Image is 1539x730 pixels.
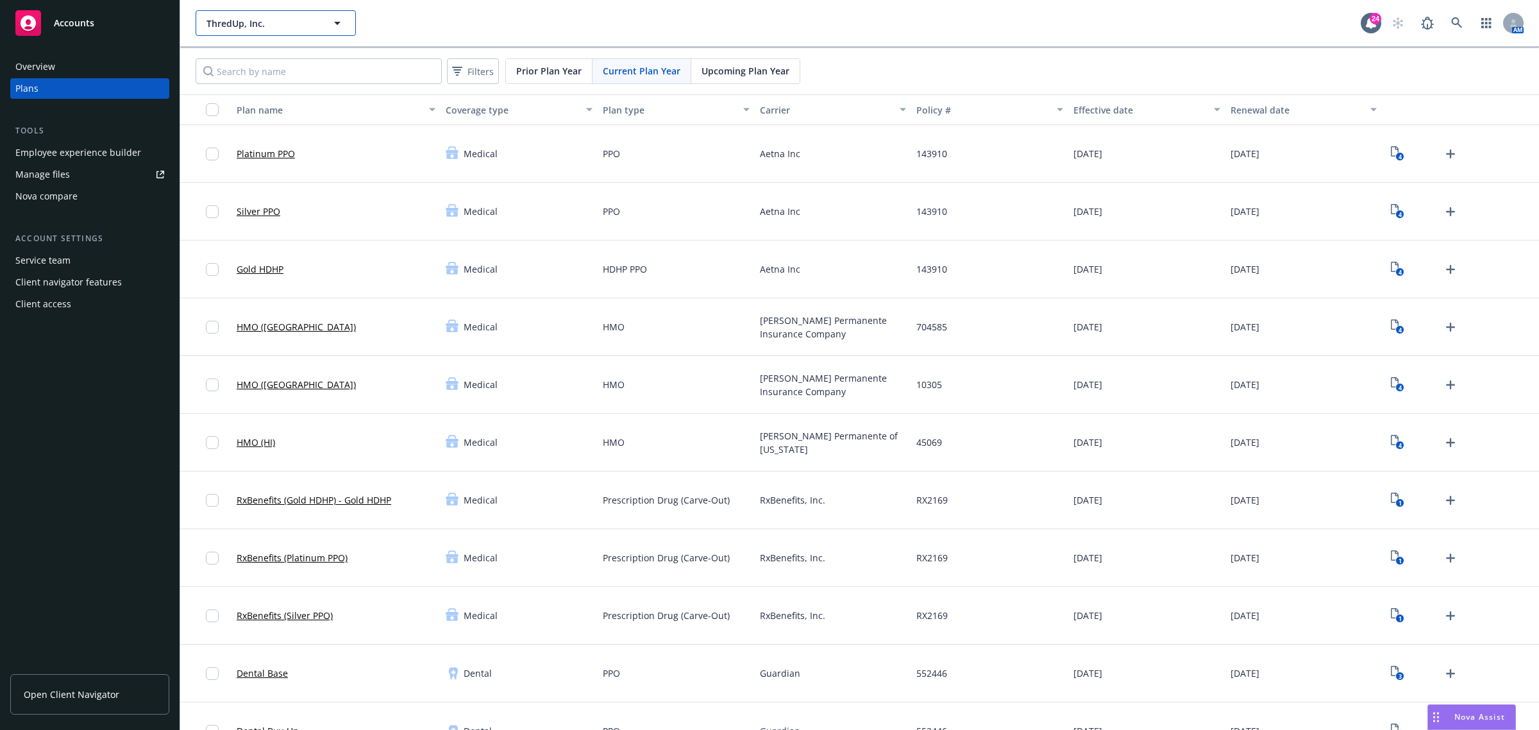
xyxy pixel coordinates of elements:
[54,18,94,28] span: Accounts
[464,205,498,218] span: Medical
[10,142,169,163] a: Employee experience builder
[1440,490,1461,511] a: Upload Plan Documents
[206,17,317,30] span: ThredUp, Inc.
[916,147,947,160] span: 143910
[603,493,730,507] span: Prescription Drug (Carve-Out)
[450,62,496,81] span: Filters
[916,262,947,276] span: 143910
[1387,201,1408,222] a: View Plan Documents
[1440,375,1461,395] a: Upload Plan Documents
[237,666,288,680] a: Dental Base
[15,56,55,77] div: Overview
[1398,268,1401,276] text: 4
[603,103,736,117] div: Plan type
[598,94,755,125] button: Plan type
[206,552,219,564] input: Toggle Row Selected
[237,320,356,334] a: HMO ([GEOGRAPHIC_DATA])
[1440,663,1461,684] a: Upload Plan Documents
[446,103,578,117] div: Coverage type
[603,551,730,564] span: Prescription Drug (Carve-Out)
[603,609,730,622] span: Prescription Drug (Carve-Out)
[237,205,280,218] a: Silver PPO
[464,378,498,391] span: Medical
[1387,432,1408,453] a: View Plan Documents
[1073,551,1102,564] span: [DATE]
[237,378,356,391] a: HMO ([GEOGRAPHIC_DATA])
[1073,262,1102,276] span: [DATE]
[237,103,421,117] div: Plan name
[237,262,283,276] a: Gold HDHP
[760,371,907,398] span: [PERSON_NAME] Permanente Insurance Company
[911,94,1068,125] button: Policy #
[206,263,219,276] input: Toggle Row Selected
[1440,259,1461,280] a: Upload Plan Documents
[516,64,582,78] span: Prior Plan Year
[1231,609,1259,622] span: [DATE]
[1440,144,1461,164] a: Upload Plan Documents
[760,551,825,564] span: RxBenefits, Inc.
[1415,10,1440,36] a: Report a Bug
[1073,205,1102,218] span: [DATE]
[760,103,893,117] div: Carrier
[916,436,942,449] span: 45069
[467,65,494,78] span: Filters
[1370,13,1381,24] div: 24
[916,205,947,218] span: 143910
[10,78,169,99] a: Plans
[1398,153,1401,161] text: 4
[603,205,620,218] span: PPO
[15,250,71,271] div: Service team
[237,436,275,449] a: HMO (HI)
[760,429,907,456] span: [PERSON_NAME] Permanente of [US_STATE]
[237,551,348,564] a: RxBenefits (Platinum PPO)
[916,609,948,622] span: RX2169
[1231,320,1259,334] span: [DATE]
[1231,205,1259,218] span: [DATE]
[603,262,647,276] span: HDHP PPO
[196,58,442,84] input: Search by name
[1073,320,1102,334] span: [DATE]
[1231,493,1259,507] span: [DATE]
[1398,210,1401,219] text: 4
[464,436,498,449] span: Medical
[464,609,498,622] span: Medical
[760,609,825,622] span: RxBenefits, Inc.
[1068,94,1225,125] button: Effective date
[916,103,1049,117] div: Policy #
[15,186,78,207] div: Nova compare
[1073,147,1102,160] span: [DATE]
[1231,262,1259,276] span: [DATE]
[1387,606,1408,626] a: View Plan Documents
[760,147,800,160] span: Aetna Inc
[10,56,169,77] a: Overview
[10,5,169,41] a: Accounts
[441,94,598,125] button: Coverage type
[760,205,800,218] span: Aetna Inc
[237,609,333,622] a: RxBenefits (Silver PPO)
[206,205,219,218] input: Toggle Row Selected
[603,64,680,78] span: Current Plan Year
[916,320,947,334] span: 704585
[702,64,789,78] span: Upcoming Plan Year
[206,103,219,116] input: Select all
[1398,499,1401,507] text: 1
[206,321,219,334] input: Toggle Row Selected
[1440,317,1461,337] a: Upload Plan Documents
[1398,615,1401,623] text: 1
[760,493,825,507] span: RxBenefits, Inc.
[206,378,219,391] input: Toggle Row Selected
[464,147,498,160] span: Medical
[1231,103,1363,117] div: Renewal date
[755,94,912,125] button: Carrier
[237,147,295,160] a: Platinum PPO
[447,58,499,84] button: Filters
[760,666,800,680] span: Guardian
[1387,375,1408,395] a: View Plan Documents
[603,320,625,334] span: HMO
[206,436,219,449] input: Toggle Row Selected
[1231,436,1259,449] span: [DATE]
[1398,441,1401,450] text: 4
[916,551,948,564] span: RX2169
[1073,436,1102,449] span: [DATE]
[1387,663,1408,684] a: View Plan Documents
